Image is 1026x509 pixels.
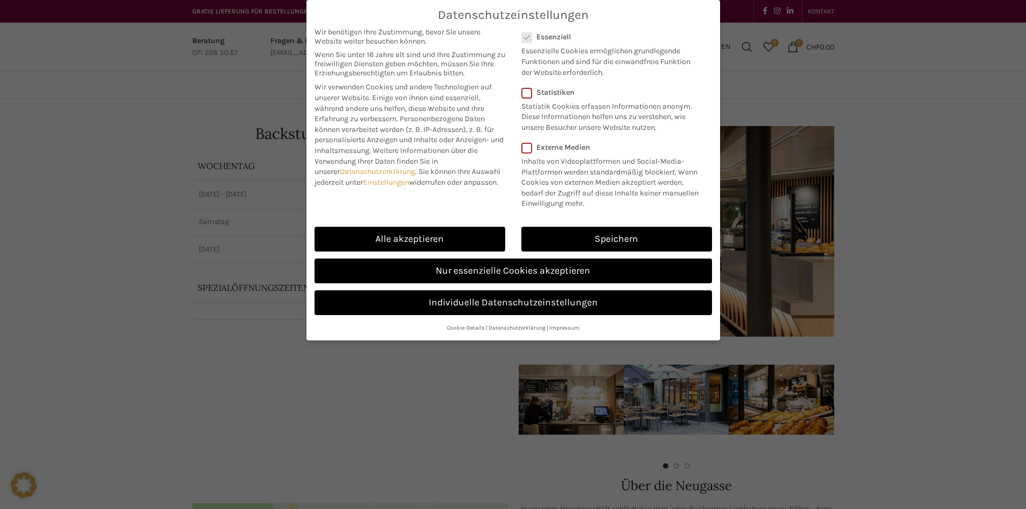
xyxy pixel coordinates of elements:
a: Alle akzeptieren [315,227,505,252]
a: Impressum [549,324,580,331]
span: Wir verwenden Cookies und andere Technologien auf unserer Website. Einige von ihnen sind essenzie... [315,82,492,123]
a: Cookie-Details [447,324,485,331]
label: Essenziell [521,32,698,41]
a: Einstellungen [363,178,409,187]
p: Statistik Cookies erfassen Informationen anonym. Diese Informationen helfen uns zu verstehen, wie... [521,97,698,133]
a: Datenschutzerklärung [340,167,415,176]
a: Datenschutzerklärung [488,324,546,331]
a: Nur essenzielle Cookies akzeptieren [315,259,712,283]
span: Wenn Sie unter 16 Jahre alt sind und Ihre Zustimmung zu freiwilligen Diensten geben möchten, müss... [315,50,505,78]
a: Speichern [521,227,712,252]
p: Essenzielle Cookies ermöglichen grundlegende Funktionen und sind für die einwandfreie Funktion de... [521,41,698,78]
span: Personenbezogene Daten können verarbeitet werden (z. B. IP-Adressen), z. B. für personalisierte A... [315,114,504,155]
a: Individuelle Datenschutzeinstellungen [315,290,712,315]
label: Externe Medien [521,143,705,152]
label: Statistiken [521,88,698,97]
p: Inhalte von Videoplattformen und Social-Media-Plattformen werden standardmäßig blockiert. Wenn Co... [521,152,705,209]
span: Sie können Ihre Auswahl jederzeit unter widerrufen oder anpassen. [315,167,500,187]
span: Weitere Informationen über die Verwendung Ihrer Daten finden Sie in unserer . [315,146,478,176]
span: Wir benötigen Ihre Zustimmung, bevor Sie unsere Website weiter besuchen können. [315,27,505,46]
span: Datenschutzeinstellungen [438,8,589,22]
